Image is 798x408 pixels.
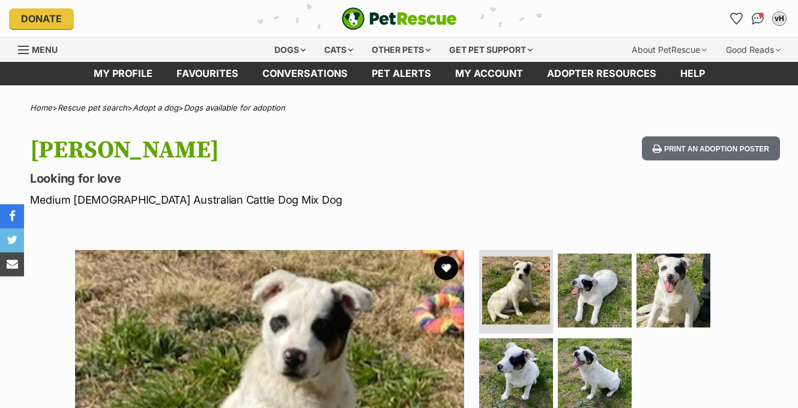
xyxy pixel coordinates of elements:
img: Photo of Murphy [558,254,632,327]
img: logo-e224e6f780fb5917bec1dbf3a21bbac754714ae5b6737aabdf751b685950b380.svg [342,7,457,30]
h1: [PERSON_NAME] [30,136,487,164]
div: About PetRescue [623,38,715,62]
ul: Account quick links [727,9,789,28]
a: Menu [18,38,66,59]
a: Favourites [165,62,250,85]
a: Pet alerts [360,62,443,85]
div: Cats [316,38,361,62]
a: My profile [82,62,165,85]
a: Donate [9,8,74,29]
a: Adopter resources [535,62,668,85]
a: PetRescue [342,7,457,30]
button: My account [770,9,789,28]
a: Home [30,103,52,112]
img: Photo of Murphy [636,254,710,327]
div: Get pet support [441,38,541,62]
a: Dogs available for adoption [184,103,285,112]
a: Favourites [727,9,746,28]
button: favourite [434,256,458,280]
p: Medium [DEMOGRAPHIC_DATA] Australian Cattle Dog Mix Dog [30,192,487,208]
a: Help [668,62,717,85]
a: Adopt a dog [133,103,178,112]
a: My account [443,62,535,85]
img: Photo of Murphy [482,257,550,324]
img: chat-41dd97257d64d25036548639549fe6c8038ab92f7586957e7f3b1b290dea8141.svg [752,13,764,25]
p: Looking for love [30,170,487,187]
div: Good Reads [718,38,789,62]
div: vH [773,13,785,25]
div: Dogs [266,38,314,62]
a: conversations [250,62,360,85]
a: Rescue pet search [58,103,127,112]
button: Print an adoption poster [642,136,780,161]
span: Menu [32,44,58,55]
div: Other pets [363,38,439,62]
a: Conversations [748,9,767,28]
